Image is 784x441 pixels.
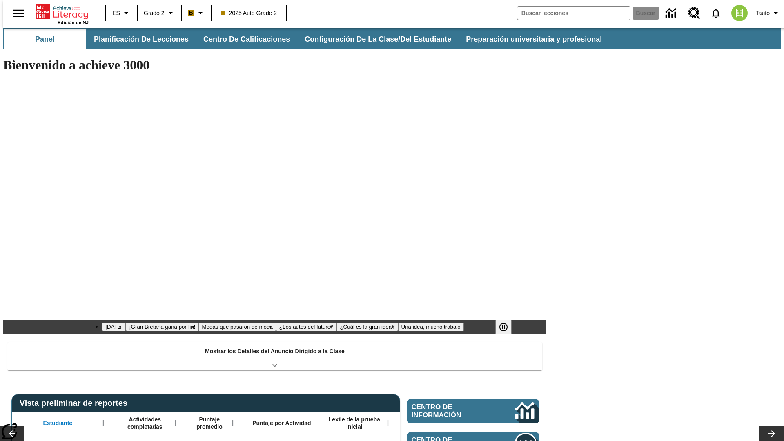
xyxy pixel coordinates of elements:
[398,323,464,331] button: Diapositiva 6 Una idea, mucho trabajo
[97,417,109,429] button: Abrir menú
[3,58,546,73] h1: Bienvenido a achieve 3000
[731,5,748,21] img: avatar image
[336,323,398,331] button: Diapositiva 5 ¿Cuál es la gran idea?
[205,347,345,356] p: Mostrar los Detalles del Anuncio Dirigido a la Clase
[36,4,89,20] a: Portada
[459,29,608,49] button: Preparación universitaria y profesional
[705,2,726,24] a: Notificaciones
[58,20,89,25] span: Edición de NJ
[517,7,630,20] input: Buscar campo
[198,323,276,331] button: Diapositiva 3 Modas que pasaron de moda
[3,28,781,49] div: Subbarra de navegación
[759,426,784,441] button: Carrusel de lecciones, seguir
[169,417,182,429] button: Abrir menú
[325,416,384,430] span: Lexile de la prueba inicial
[36,3,89,25] div: Portada
[276,323,337,331] button: Diapositiva 4 ¿Los autos del futuro?
[252,419,311,427] span: Puntaje por Actividad
[144,9,165,18] span: Grado 2
[197,29,296,49] button: Centro de calificaciones
[7,1,31,25] button: Abrir el menú lateral
[661,2,683,24] a: Centro de información
[118,416,172,430] span: Actividades completadas
[227,417,239,429] button: Abrir menú
[3,29,609,49] div: Subbarra de navegación
[4,29,86,49] button: Panel
[190,416,229,430] span: Puntaje promedio
[140,6,179,20] button: Grado: Grado 2, Elige un grado
[109,6,135,20] button: Lenguaje: ES, Selecciona un idioma
[298,29,458,49] button: Configuración de la clase/del estudiante
[495,320,520,334] div: Pausar
[185,6,209,20] button: Boost El color de la clase es anaranjado claro. Cambiar el color de la clase.
[20,399,131,408] span: Vista preliminar de reportes
[43,419,73,427] span: Estudiante
[753,6,784,20] button: Perfil/Configuración
[683,2,705,24] a: Centro de recursos, Se abrirá en una pestaña nueva.
[126,323,198,331] button: Diapositiva 2 ¡Gran Bretaña gana por fin!
[412,403,488,419] span: Centro de información
[112,9,120,18] span: ES
[221,9,277,18] span: 2025 Auto Grade 2
[756,9,770,18] span: Tauto
[495,320,512,334] button: Pausar
[87,29,195,49] button: Planificación de lecciones
[382,417,394,429] button: Abrir menú
[407,399,539,423] a: Centro de información
[726,2,753,24] button: Escoja un nuevo avatar
[189,8,193,18] span: B
[102,323,126,331] button: Diapositiva 1 Día del Trabajo
[7,342,542,370] div: Mostrar los Detalles del Anuncio Dirigido a la Clase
